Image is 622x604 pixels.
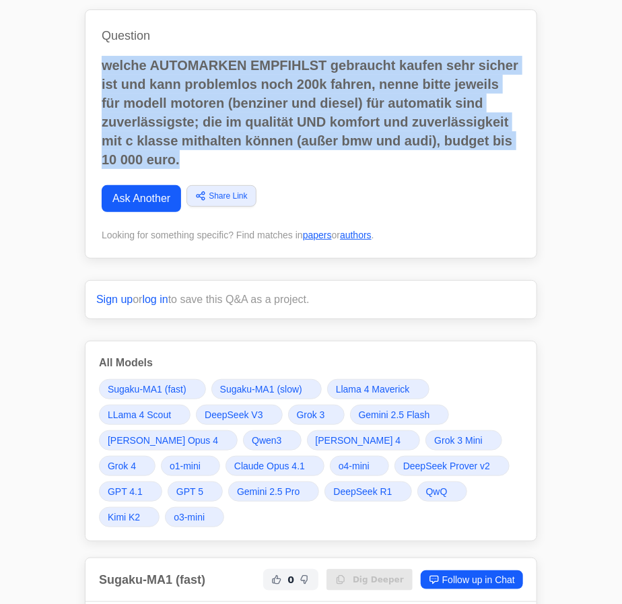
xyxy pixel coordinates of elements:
span: o4-mini [339,459,370,473]
p: welche AUTOMARKEN EMPFIHLST gebraucht kaufen sehr sicher ist und kann problemlos noch 200k fahren... [102,56,520,169]
span: Sugaku-MA1 (slow) [220,382,302,396]
span: o1-mini [170,459,201,473]
h3: All Models [99,355,523,371]
a: GPT 4.1 [99,481,162,502]
span: GPT 5 [176,485,203,498]
span: Gemini 2.5 Pro [237,485,300,498]
span: [PERSON_NAME] 4 [316,434,401,447]
a: [PERSON_NAME] Opus 4 [99,430,238,450]
a: Claude Opus 4.1 [226,456,324,476]
a: Sign up [96,294,133,305]
button: Not Helpful [297,572,313,588]
span: DeepSeek Prover v2 [403,459,490,473]
div: Looking for something specific? Find matches in or . [102,228,520,242]
h2: Sugaku-MA1 (fast) [99,570,205,589]
span: Llama 4 Maverick [336,382,410,396]
button: Helpful [269,572,285,588]
a: Follow up in Chat [421,570,523,589]
a: Sugaku-MA1 (fast) [99,379,206,399]
span: Grok 4 [108,459,136,473]
a: Ask Another [102,185,181,212]
a: Kimi K2 [99,507,160,527]
a: log in [143,294,168,305]
a: Sugaku-MA1 (slow) [211,379,322,399]
span: [PERSON_NAME] Opus 4 [108,434,218,447]
a: Llama 4 Maverick [327,379,429,399]
span: QwQ [426,485,448,498]
a: LLama 4 Scout [99,405,191,425]
span: Grok 3 Mini [434,434,483,447]
a: Grok 3 Mini [425,430,502,450]
a: Grok 4 [99,456,155,476]
span: DeepSeek R1 [333,485,392,498]
h1: Question [102,26,520,45]
a: Grok 3 [288,405,345,425]
span: Grok 3 [297,408,325,422]
span: DeepSeek V3 [205,408,263,422]
a: o1-mini [161,456,220,476]
a: Qwen3 [243,430,301,450]
a: papers [303,230,332,240]
a: Gemini 2.5 Pro [228,481,319,502]
a: Gemini 2.5 Flash [350,405,450,425]
a: authors [340,230,372,240]
span: Claude Opus 4.1 [234,459,305,473]
a: o3-mini [165,507,224,527]
span: o3-mini [174,510,205,524]
span: GPT 4.1 [108,485,143,498]
a: DeepSeek V3 [196,405,282,425]
span: 0 [287,573,294,586]
a: DeepSeek R1 [324,481,411,502]
a: DeepSeek Prover v2 [394,456,510,476]
a: GPT 5 [168,481,223,502]
p: or to save this Q&A as a project. [96,292,526,308]
span: LLama 4 Scout [108,408,171,422]
a: o4-mini [330,456,389,476]
span: Sugaku-MA1 (fast) [108,382,186,396]
span: Kimi K2 [108,510,140,524]
span: Qwen3 [252,434,281,447]
a: QwQ [417,481,467,502]
span: Share Link [209,190,247,202]
a: [PERSON_NAME] 4 [307,430,421,450]
span: Gemini 2.5 Flash [359,408,430,422]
